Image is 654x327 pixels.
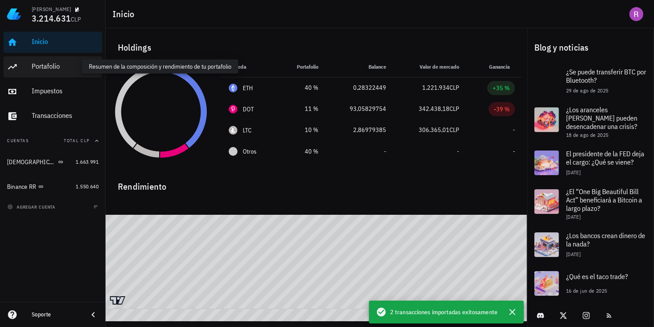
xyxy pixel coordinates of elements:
[229,105,237,114] div: DOT-icon
[32,37,99,46] div: Inicio
[71,15,81,23] span: CLP
[566,149,644,166] span: El presidente de la FED deja el cargo: ¿Qué se viene?
[566,67,646,85] span: ¿Se puede transferir BTC por Bluetooth?
[566,187,642,213] span: ¿El “One Big Beautiful Bill Act” beneficiará a Bitcoin a largo plazo?
[32,87,99,95] div: Impuestos
[493,84,510,92] div: +35 %
[449,84,459,92] span: CLP
[527,182,654,225] a: ¿El “One Big Beautiful Bill Act” beneficiará a Bitcoin a largo plazo? [DATE]
[32,62,99,70] div: Portafolio
[285,125,318,135] div: 10 %
[449,126,459,134] span: CLP
[449,105,459,113] span: CLP
[9,204,55,210] span: agregar cuenta
[4,81,102,102] a: Impuestos
[332,83,386,92] div: 0,28322449
[419,126,449,134] span: 306.365,01
[513,126,515,134] span: -
[513,147,515,155] span: -
[7,158,56,166] div: [DEMOGRAPHIC_DATA] RR
[32,12,71,24] span: 3.214.631
[229,126,237,135] div: LTC-icon
[32,111,99,120] div: Transacciones
[527,100,654,143] a: ¿Los aranceles [PERSON_NAME] pueden desencadenar una crisis? 18 de ago de 2025
[111,33,522,62] div: Holdings
[393,56,466,77] th: Valor de mercado
[285,83,318,92] div: 40 %
[7,183,37,191] div: Binance RR
[384,147,386,155] span: -
[4,151,102,173] a: [DEMOGRAPHIC_DATA] RR 1.663.991
[4,56,102,77] a: Portafolio
[566,272,628,281] span: ¿Qué es el taco trade?
[278,56,325,77] th: Portafolio
[629,7,643,21] div: avatar
[4,106,102,127] a: Transacciones
[489,63,515,70] span: Ganancia
[390,307,497,317] span: 2 transacciones importadas exitosamente
[111,173,522,194] div: Rendimiento
[7,7,21,21] img: LedgiFi
[4,32,102,53] a: Inicio
[229,84,237,92] div: ETH-icon
[76,158,99,165] span: 1.663.991
[566,231,645,248] span: ¿Los bancos crean dinero de la nada?
[4,176,102,197] a: Binance RR 1.550.640
[110,296,125,305] a: Charting by TradingView
[566,169,581,176] span: [DATE]
[243,126,252,135] div: LTC
[325,56,393,77] th: Balance
[243,105,254,114] div: DOT
[332,104,386,114] div: 93,05829754
[4,130,102,151] button: CuentasTotal CLP
[566,251,581,257] span: [DATE]
[527,62,654,100] a: ¿Se puede transferir BTC por Bluetooth? 29 de ago de 2025
[527,33,654,62] div: Blog y noticias
[64,138,90,143] span: Total CLP
[243,84,253,92] div: ETH
[566,132,609,138] span: 18 de ago de 2025
[76,183,99,190] span: 1.550.640
[457,147,459,155] span: -
[243,147,256,156] span: Otros
[285,104,318,114] div: 11 %
[527,225,654,264] a: ¿Los bancos crean dinero de la nada? [DATE]
[113,7,138,21] h1: Inicio
[422,84,449,92] span: 1.221.934
[332,125,386,135] div: 2,86979385
[566,287,607,294] span: 16 de jun de 2025
[527,264,654,303] a: ¿Qué es el taco trade? 16 de jun de 2025
[222,56,278,77] th: Moneda
[566,213,581,220] span: [DATE]
[494,105,510,114] div: -39 %
[32,6,71,13] div: [PERSON_NAME]
[285,147,318,156] div: 40 %
[32,311,81,318] div: Soporte
[566,87,609,94] span: 29 de ago de 2025
[419,105,449,113] span: 342.438,18
[5,202,59,211] button: agregar cuenta
[566,105,637,131] span: ¿Los aranceles [PERSON_NAME] pueden desencadenar una crisis?
[527,143,654,182] a: El presidente de la FED deja el cargo: ¿Qué se viene? [DATE]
